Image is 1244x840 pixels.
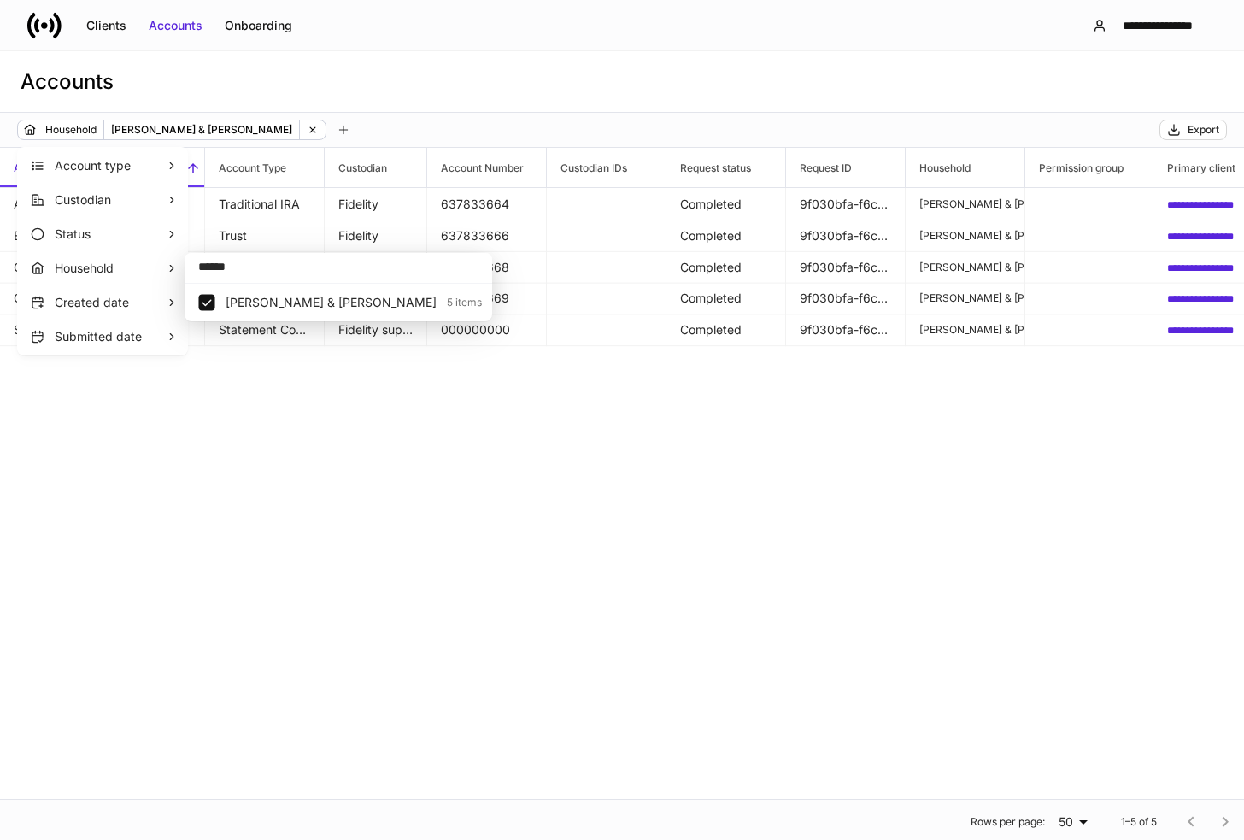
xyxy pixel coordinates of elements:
[55,191,166,209] p: Custodian
[55,226,166,243] p: Status
[226,294,437,311] p: Ronning, Madalynn & James
[55,260,166,277] p: Household
[55,328,166,345] p: Submitted date
[55,157,166,174] p: Account type
[55,294,166,311] p: Created date
[437,296,482,309] p: 5 items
